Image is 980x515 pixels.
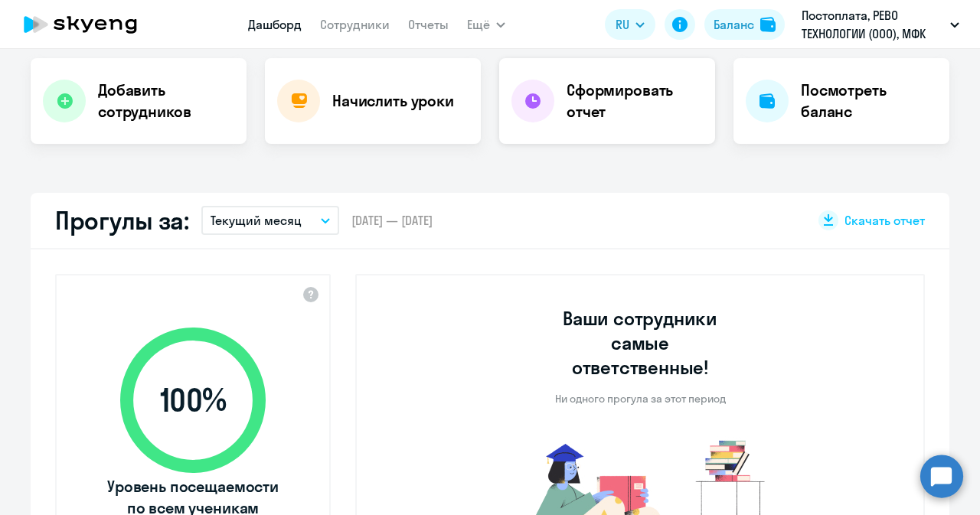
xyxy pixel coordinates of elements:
[55,205,189,236] h2: Прогулы за:
[605,9,655,40] button: RU
[98,80,234,122] h4: Добавить сотрудников
[567,80,703,122] h4: Сформировать отчет
[467,15,490,34] span: Ещё
[801,80,937,122] h4: Посмотреть баланс
[351,212,433,229] span: [DATE] — [DATE]
[320,17,390,32] a: Сотрудники
[844,212,925,229] span: Скачать отчет
[802,6,944,43] p: Постоплата, РЕВО ТЕХНОЛОГИИ (ООО), МФК
[332,90,454,112] h4: Начислить уроки
[555,392,726,406] p: Ни одного прогула за этот период
[408,17,449,32] a: Отчеты
[248,17,302,32] a: Дашборд
[704,9,785,40] button: Балансbalance
[211,211,302,230] p: Текущий месяц
[201,206,339,235] button: Текущий месяц
[105,382,281,419] span: 100 %
[794,6,967,43] button: Постоплата, РЕВО ТЕХНОЛОГИИ (ООО), МФК
[714,15,754,34] div: Баланс
[616,15,629,34] span: RU
[467,9,505,40] button: Ещё
[542,306,739,380] h3: Ваши сотрудники самые ответственные!
[760,17,776,32] img: balance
